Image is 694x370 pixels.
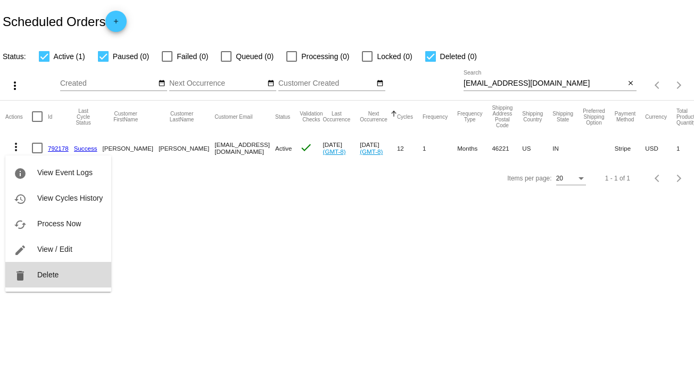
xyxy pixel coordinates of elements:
mat-icon: delete [14,269,27,282]
span: Process Now [37,219,81,228]
span: View Cycles History [37,194,103,202]
mat-icon: history [14,193,27,205]
span: View Event Logs [37,168,93,177]
span: Delete [37,270,59,279]
mat-icon: cached [14,218,27,231]
span: View / Edit [37,245,72,253]
mat-icon: info [14,167,27,180]
mat-icon: edit [14,244,27,257]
